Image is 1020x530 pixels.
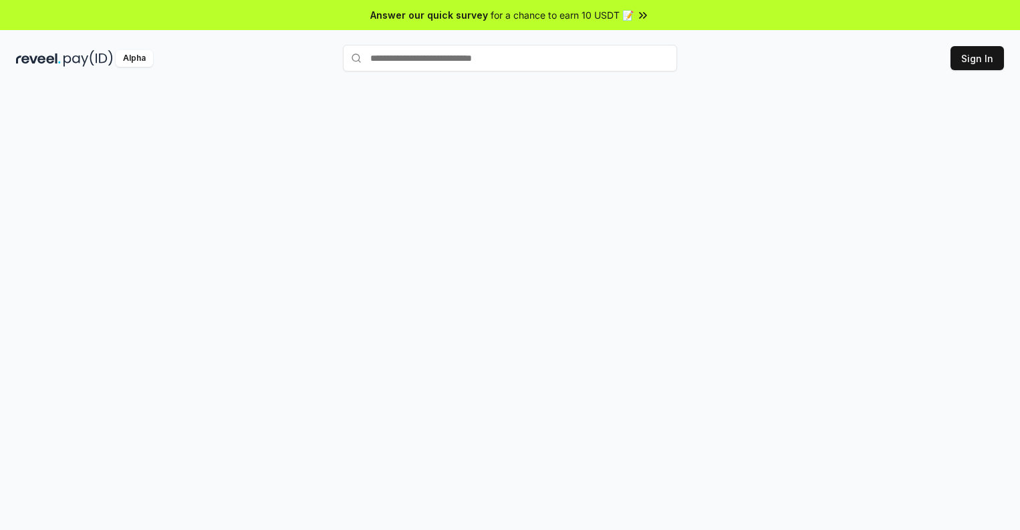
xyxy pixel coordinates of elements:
[370,8,488,22] span: Answer our quick survey
[116,50,153,67] div: Alpha
[950,46,1004,70] button: Sign In
[491,8,634,22] span: for a chance to earn 10 USDT 📝
[63,50,113,67] img: pay_id
[16,50,61,67] img: reveel_dark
